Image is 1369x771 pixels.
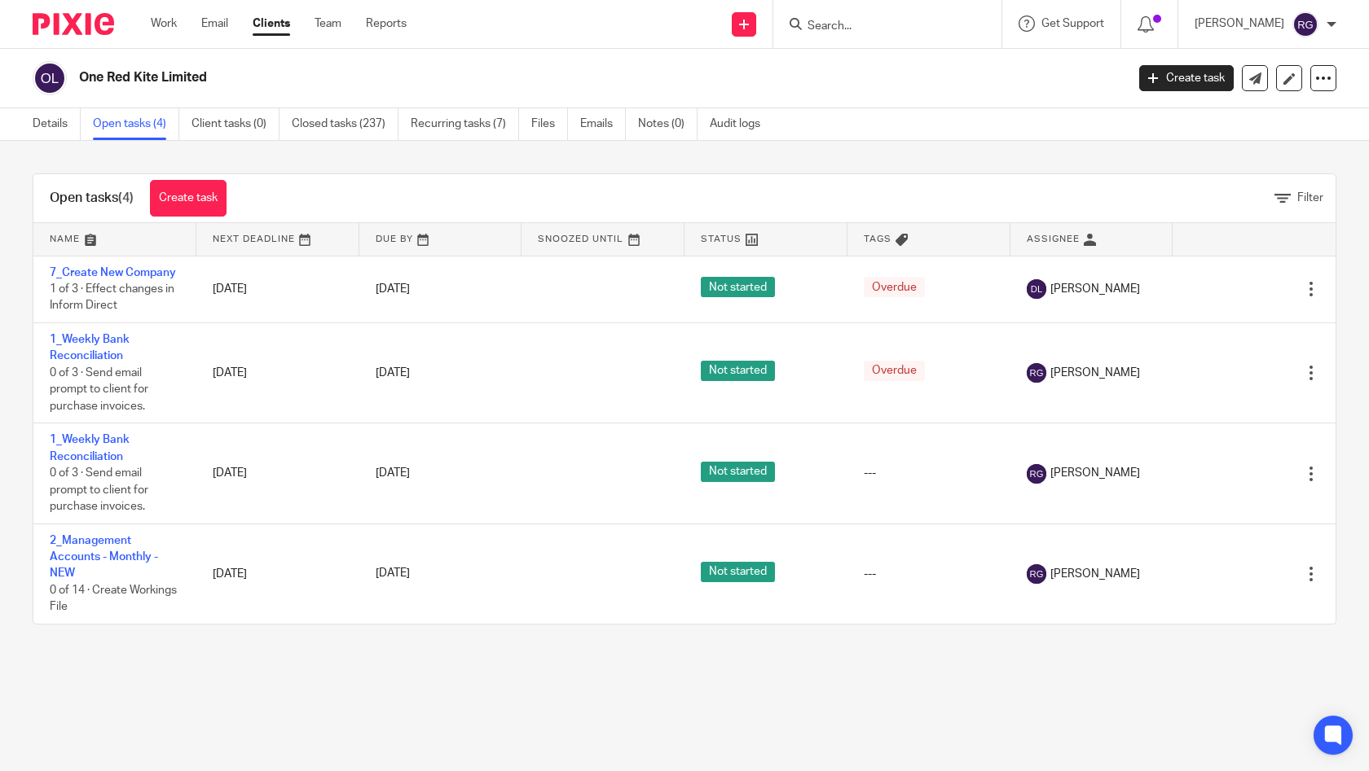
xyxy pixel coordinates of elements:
[701,361,775,381] span: Not started
[50,585,177,613] span: 0 of 14 · Create Workings File
[1027,279,1046,299] img: svg%3E
[1027,363,1046,383] img: svg%3E
[864,234,891,243] span: Tags
[1292,11,1318,37] img: svg%3E
[1050,365,1140,381] span: [PERSON_NAME]
[33,61,67,95] img: svg%3E
[864,361,925,381] span: Overdue
[50,267,176,278] a: 7_Create New Company
[1050,465,1140,481] span: [PERSON_NAME]
[50,434,130,462] a: 1_Weekly Bank Reconciliation
[1195,15,1284,32] p: [PERSON_NAME]
[411,108,519,140] a: Recurring tasks (7)
[1297,192,1323,204] span: Filter
[196,423,359,523] td: [DATE]
[1139,65,1234,91] a: Create task
[50,535,158,580] a: 2_Management Accounts - Monthly - NEW
[376,367,410,379] span: [DATE]
[376,283,410,295] span: [DATE]
[292,108,398,140] a: Closed tasks (237)
[701,277,775,297] span: Not started
[1050,281,1140,297] span: [PERSON_NAME]
[376,467,410,479] span: [DATE]
[315,15,341,32] a: Team
[864,566,994,582] div: ---
[376,568,410,580] span: [DATE]
[196,523,359,624] td: [DATE]
[191,108,280,140] a: Client tasks (0)
[50,190,134,207] h1: Open tasks
[150,180,227,217] a: Create task
[538,234,623,243] span: Snoozed Until
[531,108,568,140] a: Files
[1041,18,1104,29] span: Get Support
[33,108,81,140] a: Details
[701,462,775,482] span: Not started
[806,20,953,34] input: Search
[701,234,742,243] span: Status
[196,256,359,322] td: [DATE]
[50,334,130,361] a: 1_Weekly Bank Reconciliation
[50,367,148,412] span: 0 of 3 · Send email prompt to client for purchase invoices.
[1027,464,1046,484] img: svg%3E
[710,108,773,140] a: Audit logs
[50,467,148,512] span: 0 of 3 · Send email prompt to client for purchase invoices.
[864,465,994,481] div: ---
[201,15,228,32] a: Email
[1050,566,1140,582] span: [PERSON_NAME]
[638,108,698,140] a: Notes (0)
[196,322,359,423] td: [DATE]
[864,277,925,297] span: Overdue
[33,13,114,35] img: Pixie
[118,191,134,204] span: (4)
[253,15,290,32] a: Clients
[50,283,174,312] span: 1 of 3 · Effect changes in Inform Direct
[366,15,407,32] a: Reports
[79,69,908,86] h2: One Red Kite Limited
[580,108,626,140] a: Emails
[151,15,177,32] a: Work
[93,108,179,140] a: Open tasks (4)
[701,562,775,582] span: Not started
[1027,564,1046,584] img: svg%3E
